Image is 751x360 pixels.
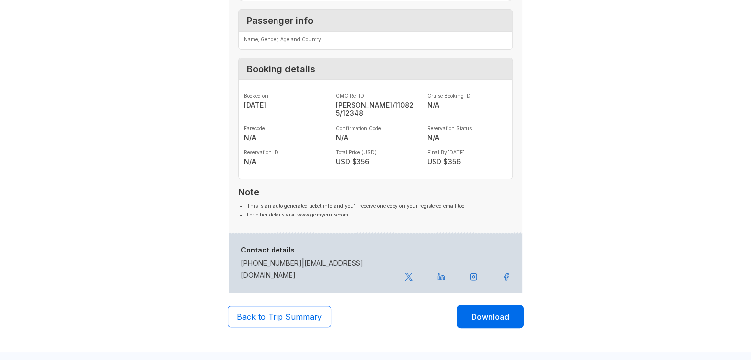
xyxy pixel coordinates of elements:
label: Cruise Booking ID [427,93,507,99]
strong: USD $ 356 [427,157,507,166]
label: Reservation Status [427,125,507,131]
label: Booked on [244,93,324,99]
span: Download [472,311,509,323]
button: Back to Trip Summary [228,306,331,327]
strong: N/A [427,133,507,142]
label: Farecode [244,125,324,131]
h6: Contact details [241,246,393,254]
label: Reservation ID [244,149,324,155]
li: For other details visit www.getmycruisecom [247,210,513,219]
label: Name, Gender, Age and Country [244,36,507,42]
button: Download [457,305,524,328]
strong: [DATE] [244,101,324,109]
strong: N/A [244,133,324,142]
strong: [PERSON_NAME]/110825/12348 [336,101,416,117]
strong: N/A [427,101,507,109]
label: GMC Ref ID [336,93,416,99]
strong: N/A [244,157,324,166]
h3: Note [238,187,513,197]
div: Booking details [239,58,512,80]
strong: N/A [336,133,416,142]
label: Final By [DATE] [427,149,507,155]
a: [PHONE_NUMBER] [241,259,302,267]
strong: USD $ 356 [336,157,416,166]
label: Confirmation Code [336,125,416,131]
li: This is an auto generated ticket info and you’ll receive one copy on your registered email too [247,201,513,210]
label: Total Price (USD) [336,149,416,155]
div: | [235,246,399,281]
div: Passenger info [239,10,512,32]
